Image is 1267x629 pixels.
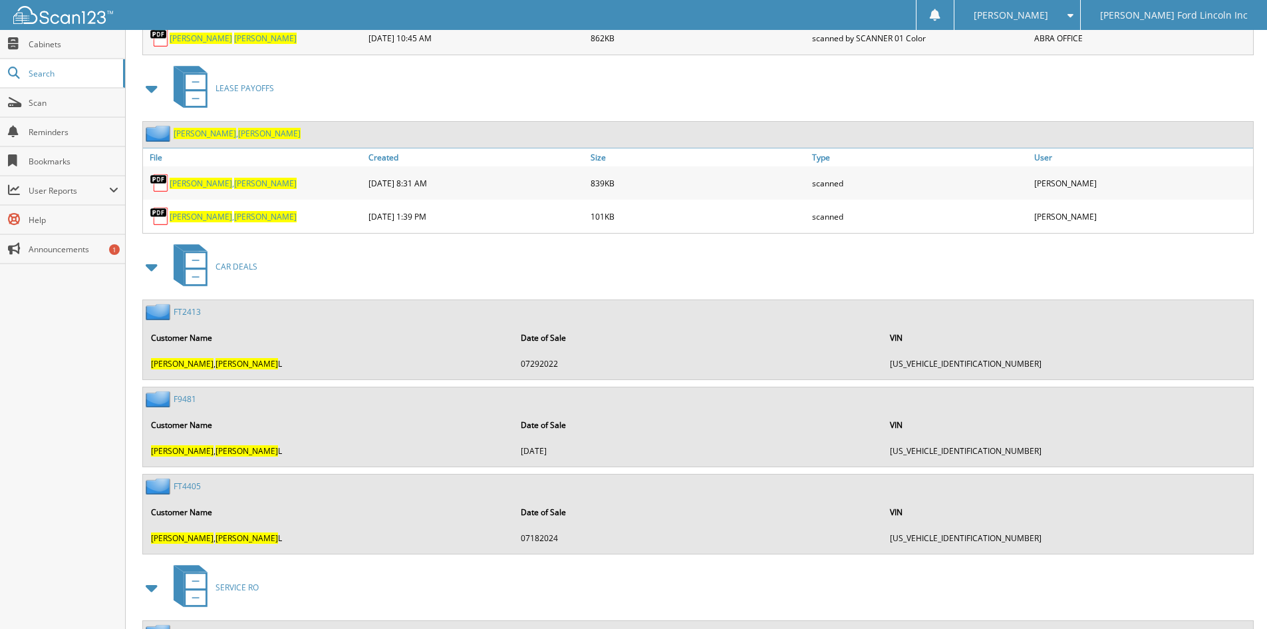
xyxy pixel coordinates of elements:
span: [PERSON_NAME] [170,178,232,189]
iframe: Chat Widget [1200,565,1267,629]
span: Bookmarks [29,156,118,167]
span: Announcements [29,244,118,255]
span: [PERSON_NAME] [170,211,232,222]
span: SERVICE RO [215,582,259,593]
img: PDF.png [150,173,170,193]
div: scanned [809,170,1031,196]
span: [PERSON_NAME] [234,33,297,44]
span: [PERSON_NAME] [234,178,297,189]
th: Date of Sale [514,411,883,439]
th: Date of Sale [514,324,883,351]
div: 862KB [587,25,809,51]
th: Customer Name [144,411,513,439]
a: LEASE PAYOFFS [166,62,274,114]
div: [PERSON_NAME] [1031,170,1253,196]
div: [DATE] 8:31 AM [365,170,587,196]
img: folder2.png [146,304,174,320]
img: PDF.png [150,28,170,48]
th: VIN [883,411,1252,439]
img: folder2.png [146,391,174,407]
div: 839KB [587,170,809,196]
td: [US_VEHICLE_IDENTIFICATION_NUMBER] [883,440,1252,462]
div: [PERSON_NAME] [1031,203,1253,230]
span: User Reports [29,185,109,196]
span: LEASE PAYOFFS [215,83,274,94]
div: ABRA OFFICE [1031,25,1253,51]
a: [PERSON_NAME],[PERSON_NAME] [170,211,297,222]
span: [PERSON_NAME] [238,128,301,139]
div: scanned [809,203,1031,230]
a: Type [809,148,1031,166]
a: F9481 [174,393,196,405]
td: [US_VEHICLE_IDENTIFICATION_NUMBER] [883,527,1252,549]
span: [PERSON_NAME] [170,33,232,44]
span: Reminders [29,126,118,138]
th: VIN [883,324,1252,351]
span: [PERSON_NAME] [974,11,1048,19]
a: [PERSON_NAME] [PERSON_NAME] [170,33,297,44]
a: [PERSON_NAME],[PERSON_NAME] [170,178,297,189]
a: User [1031,148,1253,166]
td: , L [144,353,513,375]
img: folder2.png [146,478,174,495]
span: [PERSON_NAME] [215,358,278,369]
span: Cabinets [29,39,118,50]
td: [US_VEHICLE_IDENTIFICATION_NUMBER] [883,353,1252,375]
span: CAR DEALS [215,261,257,272]
div: [DATE] 1:39 PM [365,203,587,230]
div: 1 [109,244,120,255]
td: 07182024 [514,527,883,549]
th: VIN [883,499,1252,526]
a: FT4405 [174,481,201,492]
span: [PERSON_NAME] [151,445,213,457]
img: scan123-logo-white.svg [13,6,113,24]
a: SERVICE RO [166,561,259,614]
div: [DATE] 10:45 AM [365,25,587,51]
img: folder2.png [146,125,174,142]
a: File [143,148,365,166]
img: PDF.png [150,206,170,226]
span: [PERSON_NAME] [215,532,278,544]
a: CAR DEALS [166,240,257,293]
a: Created [365,148,587,166]
th: Customer Name [144,499,513,526]
span: [PERSON_NAME] [234,211,297,222]
span: [PERSON_NAME] [151,358,213,369]
td: , L [144,527,513,549]
span: [PERSON_NAME] [215,445,278,457]
td: [DATE] [514,440,883,462]
th: Date of Sale [514,499,883,526]
a: [PERSON_NAME],[PERSON_NAME] [174,128,301,139]
td: 07292022 [514,353,883,375]
span: Scan [29,97,118,108]
span: [PERSON_NAME] [174,128,236,139]
div: 101KB [587,203,809,230]
td: , L [144,440,513,462]
a: FT2413 [174,306,201,317]
span: Help [29,214,118,226]
span: Search [29,68,116,79]
th: Customer Name [144,324,513,351]
span: [PERSON_NAME] [151,532,213,544]
div: scanned by SCANNER 01 Color [809,25,1031,51]
span: [PERSON_NAME] Ford Lincoln Inc [1100,11,1248,19]
a: Size [587,148,809,166]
